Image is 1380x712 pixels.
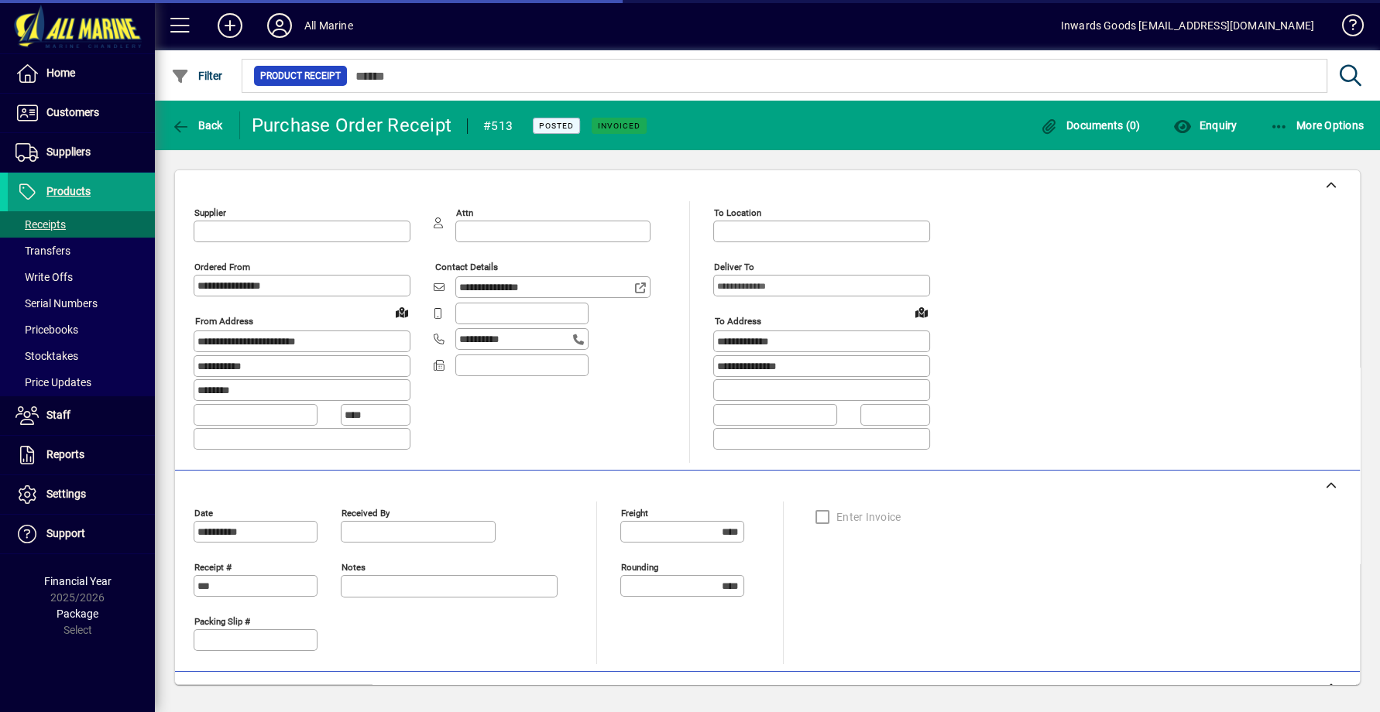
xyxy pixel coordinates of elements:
[8,369,155,395] a: Price Updates
[598,121,640,131] span: Invoiced
[714,262,754,272] mat-label: Deliver To
[255,12,304,39] button: Profile
[1040,119,1141,132] span: Documents (0)
[8,436,155,474] a: Reports
[8,238,155,264] a: Transfers
[260,68,341,84] span: Product Receipt
[1266,111,1368,139] button: More Options
[483,114,513,139] div: #513
[8,94,155,132] a: Customers
[304,13,353,38] div: All Marine
[15,245,70,257] span: Transfers
[46,488,86,500] span: Settings
[8,515,155,553] a: Support
[171,70,223,82] span: Filter
[194,561,232,572] mat-label: Receipt #
[15,323,78,336] span: Pricebooks
[456,207,473,218] mat-label: Attn
[621,561,658,572] mat-label: Rounding
[342,507,390,518] mat-label: Received by
[205,12,255,39] button: Add
[8,290,155,317] a: Serial Numbers
[539,121,574,131] span: Posted
[8,54,155,93] a: Home
[46,409,70,421] span: Staff
[44,575,112,587] span: Financial Year
[167,111,227,139] button: Back
[194,507,213,518] mat-label: Date
[15,271,73,283] span: Write Offs
[171,119,223,132] span: Back
[46,145,91,158] span: Suppliers
[46,185,91,197] span: Products
[194,262,250,272] mat-label: Ordered from
[194,615,250,626] mat-label: Packing Slip #
[1061,13,1314,38] div: Inwards Goods [EMAIL_ADDRESS][DOMAIN_NAME]
[15,218,66,231] span: Receipts
[8,264,155,290] a: Write Offs
[57,608,98,620] span: Package
[621,507,648,518] mat-label: Freight
[15,297,98,310] span: Serial Numbers
[8,396,155,435] a: Staff
[1172,119,1237,132] span: Enquiry
[1036,111,1145,139] button: Documents (0)
[8,211,155,238] a: Receipts
[15,376,91,389] span: Price Updates
[8,343,155,369] a: Stocktakes
[194,207,226,218] mat-label: Supplier
[167,62,227,90] button: Filter
[46,448,84,460] span: Reports
[46,527,85,539] span: Support
[1270,119,1365,132] span: More Options
[252,113,452,138] div: Purchase Order Receipt
[1169,111,1241,139] button: Enquiry
[8,133,155,172] a: Suppliers
[714,207,761,218] mat-label: To location
[8,475,155,514] a: Settings
[155,111,240,139] app-page-header-button: Back
[15,350,78,362] span: Stocktakes
[8,317,155,343] a: Pricebooks
[390,300,414,324] a: View on map
[342,561,366,572] mat-label: Notes
[1330,3,1361,53] a: Knowledge Base
[46,67,75,79] span: Home
[46,106,99,118] span: Customers
[909,300,934,324] a: View on map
